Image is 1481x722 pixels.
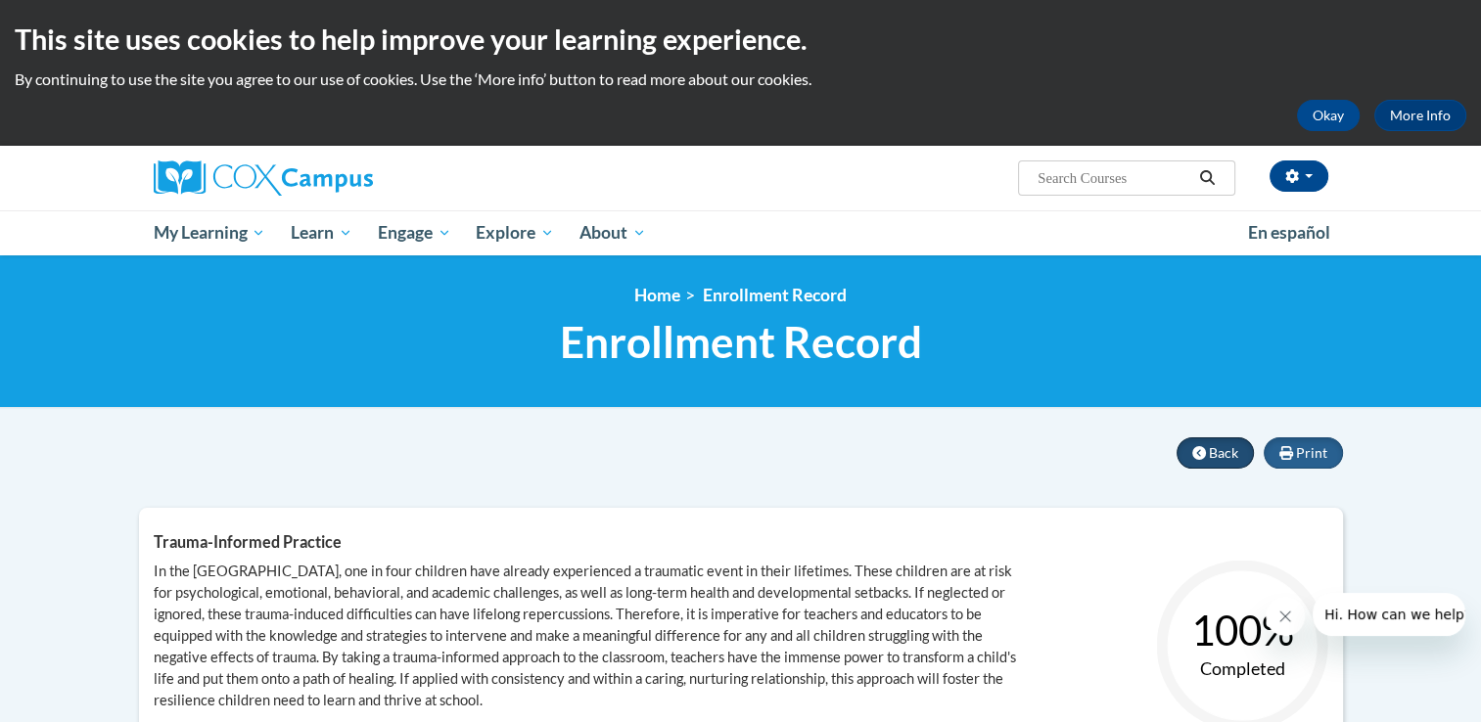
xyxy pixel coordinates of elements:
iframe: Close message [1266,597,1305,636]
a: Cox Campus [154,160,526,196]
span: Trauma-Informed Practice [154,532,342,551]
span: About [579,221,646,245]
span: Back [1209,444,1238,461]
h2: This site uses cookies to help improve your learning experience. [15,20,1466,59]
span: My Learning [153,221,265,245]
span: In the [GEOGRAPHIC_DATA], one in four children have already experienced a traumatic event in thei... [154,563,1016,708]
div: Main menu [124,210,1358,255]
a: My Learning [141,210,279,255]
span: Hi. How can we help? [12,14,159,29]
button: Search [1192,166,1222,190]
a: En español [1235,212,1343,253]
iframe: Message from company [1313,593,1465,636]
span: Explore [476,221,554,245]
a: Explore [463,210,567,255]
text: 100% [1190,606,1293,654]
p: By continuing to use the site you agree to our use of cookies. Use the ‘More info’ button to read... [15,68,1466,90]
input: Search Courses [1036,166,1192,190]
a: Home [634,285,680,305]
button: Print [1264,437,1343,469]
span: Enrollment Record [703,285,847,305]
a: More Info [1374,100,1466,131]
a: Learn [278,210,365,255]
a: About [567,210,659,255]
span: Print [1296,444,1327,461]
button: Back [1177,437,1254,469]
text: Completed [1199,657,1284,679]
span: Engage [378,221,451,245]
button: Okay [1297,100,1360,131]
a: Engage [365,210,464,255]
span: En español [1248,222,1330,243]
img: Cox Campus [154,160,373,196]
span: Learn [291,221,352,245]
span: Enrollment Record [560,316,922,368]
button: Account Settings [1270,160,1328,192]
